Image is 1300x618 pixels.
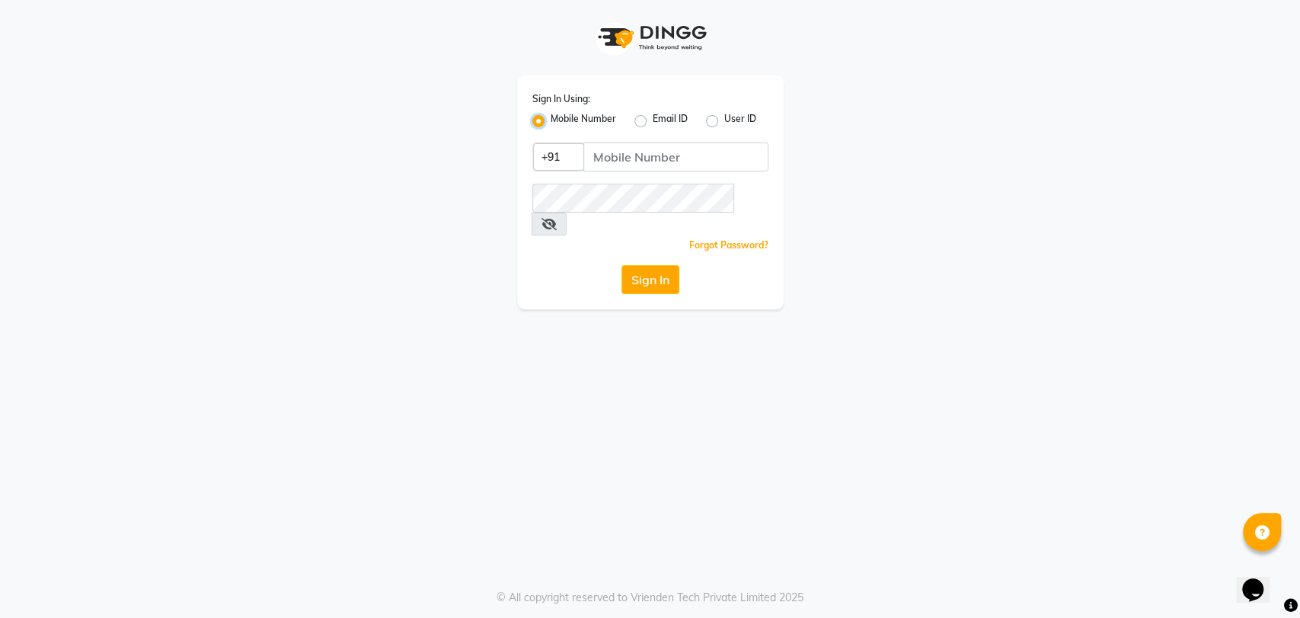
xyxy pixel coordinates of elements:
[1236,557,1285,603] iframe: chat widget
[532,92,590,106] label: Sign In Using:
[583,142,768,171] input: Username
[724,112,756,130] label: User ID
[551,112,616,130] label: Mobile Number
[653,112,688,130] label: Email ID
[621,265,679,294] button: Sign In
[532,184,734,213] input: Username
[689,239,768,251] a: Forgot Password?
[589,15,711,60] img: logo1.svg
